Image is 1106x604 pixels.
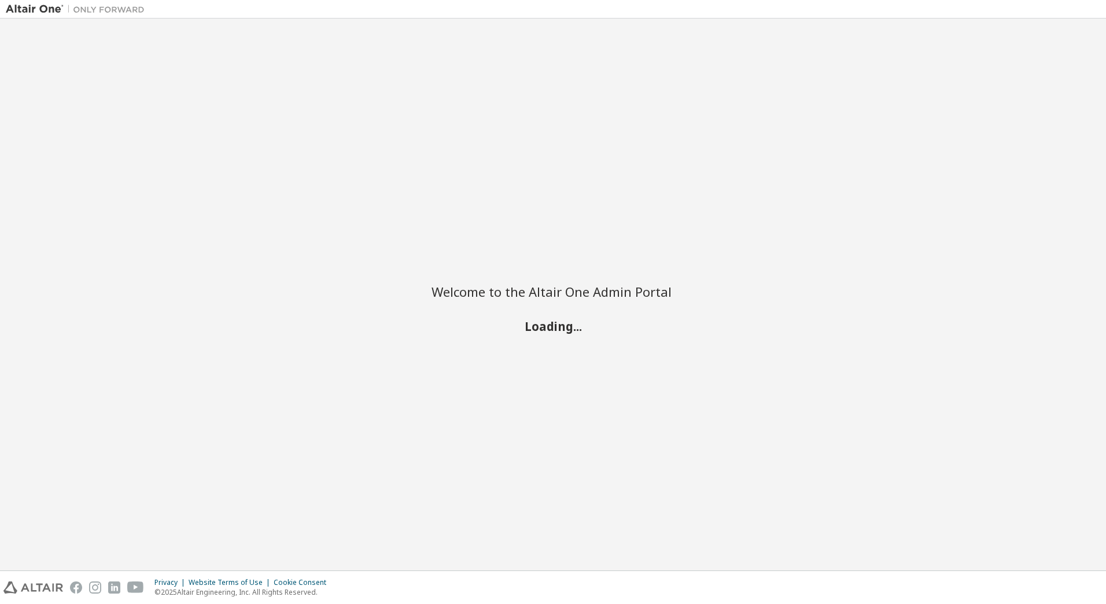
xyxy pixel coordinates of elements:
h2: Loading... [432,319,674,334]
h2: Welcome to the Altair One Admin Portal [432,283,674,300]
div: Cookie Consent [274,578,333,587]
div: Website Terms of Use [189,578,274,587]
img: linkedin.svg [108,581,120,594]
img: altair_logo.svg [3,581,63,594]
img: youtube.svg [127,581,144,594]
img: facebook.svg [70,581,82,594]
img: Altair One [6,3,150,15]
div: Privacy [154,578,189,587]
img: instagram.svg [89,581,101,594]
p: © 2025 Altair Engineering, Inc. All Rights Reserved. [154,587,333,597]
